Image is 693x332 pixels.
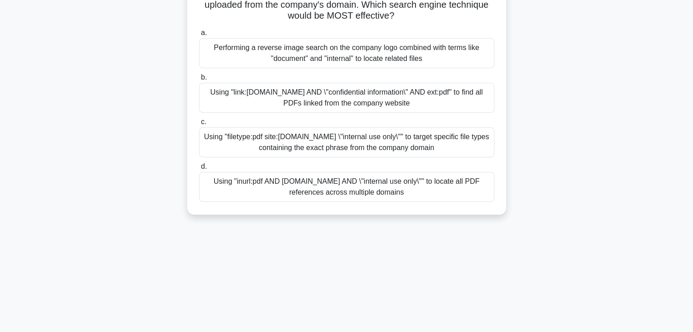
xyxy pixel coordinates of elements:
div: Using "link:[DOMAIN_NAME] AND \"confidential information\" AND ext:pdf" to find all PDFs linked f... [199,83,494,113]
div: Performing a reverse image search on the company logo combined with terms like "document" and "in... [199,38,494,68]
span: a. [201,29,207,36]
span: c. [201,118,206,126]
span: d. [201,162,207,170]
div: Using "filetype:pdf site:[DOMAIN_NAME] \"internal use only\"" to target specific file types conta... [199,127,494,157]
span: b. [201,73,207,81]
div: Using "inurl:pdf AND [DOMAIN_NAME] AND \"internal use only\"" to locate all PDF references across... [199,172,494,202]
